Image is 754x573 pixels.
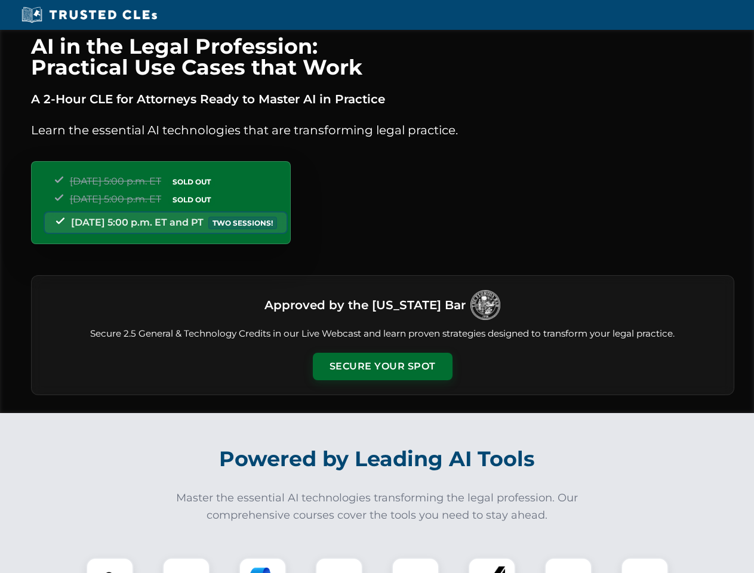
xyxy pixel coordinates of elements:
button: Secure Your Spot [313,353,453,380]
p: Master the essential AI technologies transforming the legal profession. Our comprehensive courses... [168,489,586,524]
p: A 2-Hour CLE for Attorneys Ready to Master AI in Practice [31,90,734,109]
h1: AI in the Legal Profession: Practical Use Cases that Work [31,36,734,78]
span: SOLD OUT [168,175,215,188]
h2: Powered by Leading AI Tools [47,438,708,480]
img: Logo [470,290,500,320]
span: SOLD OUT [168,193,215,206]
h3: Approved by the [US_STATE] Bar [264,294,466,316]
p: Secure 2.5 General & Technology Credits in our Live Webcast and learn proven strategies designed ... [46,327,719,341]
span: [DATE] 5:00 p.m. ET [70,193,161,205]
img: Trusted CLEs [18,6,161,24]
p: Learn the essential AI technologies that are transforming legal practice. [31,121,734,140]
span: [DATE] 5:00 p.m. ET [70,175,161,187]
